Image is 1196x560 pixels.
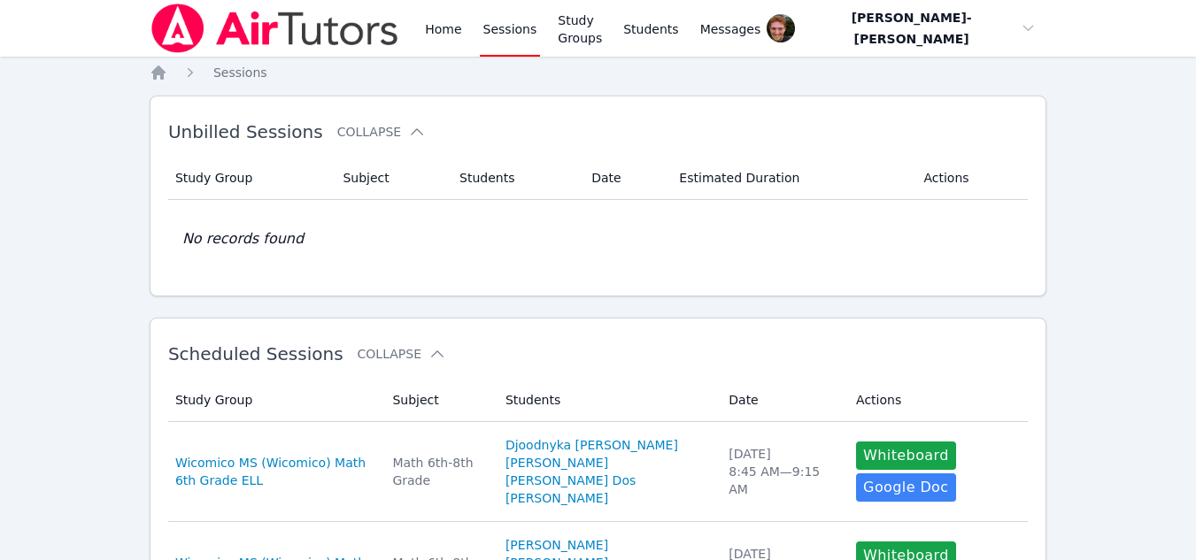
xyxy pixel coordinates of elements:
[150,4,400,53] img: Air Tutors
[168,343,343,364] span: Scheduled Sessions
[505,472,707,507] a: [PERSON_NAME] Dos [PERSON_NAME]
[845,379,1028,422] th: Actions
[358,345,446,363] button: Collapse
[168,121,323,142] span: Unbilled Sessions
[700,20,761,38] span: Messages
[505,536,608,554] a: [PERSON_NAME]
[168,379,382,422] th: Study Group
[213,64,267,81] a: Sessions
[718,379,845,422] th: Date
[332,157,449,200] th: Subject
[168,422,1028,522] tr: Wicomico MS (Wicomico) Math 6th Grade ELLMath 6th-8th GradeDjoodnyka [PERSON_NAME][PERSON_NAME][P...
[168,200,1028,278] td: No records found
[449,157,581,200] th: Students
[505,436,678,454] a: Djoodnyka [PERSON_NAME]
[581,157,668,200] th: Date
[729,445,835,498] div: [DATE] 8:45 AM — 9:15 AM
[495,379,718,422] th: Students
[856,473,955,502] a: Google Doc
[856,441,956,470] button: Whiteboard
[175,454,372,489] a: Wicomico MS (Wicomico) Math 6th Grade ELL
[382,379,494,422] th: Subject
[337,123,426,141] button: Collapse
[168,157,333,200] th: Study Group
[505,454,608,472] a: [PERSON_NAME]
[668,157,913,200] th: Estimated Duration
[213,65,267,80] span: Sessions
[392,454,483,489] div: Math 6th-8th Grade
[913,157,1028,200] th: Actions
[150,64,1046,81] nav: Breadcrumb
